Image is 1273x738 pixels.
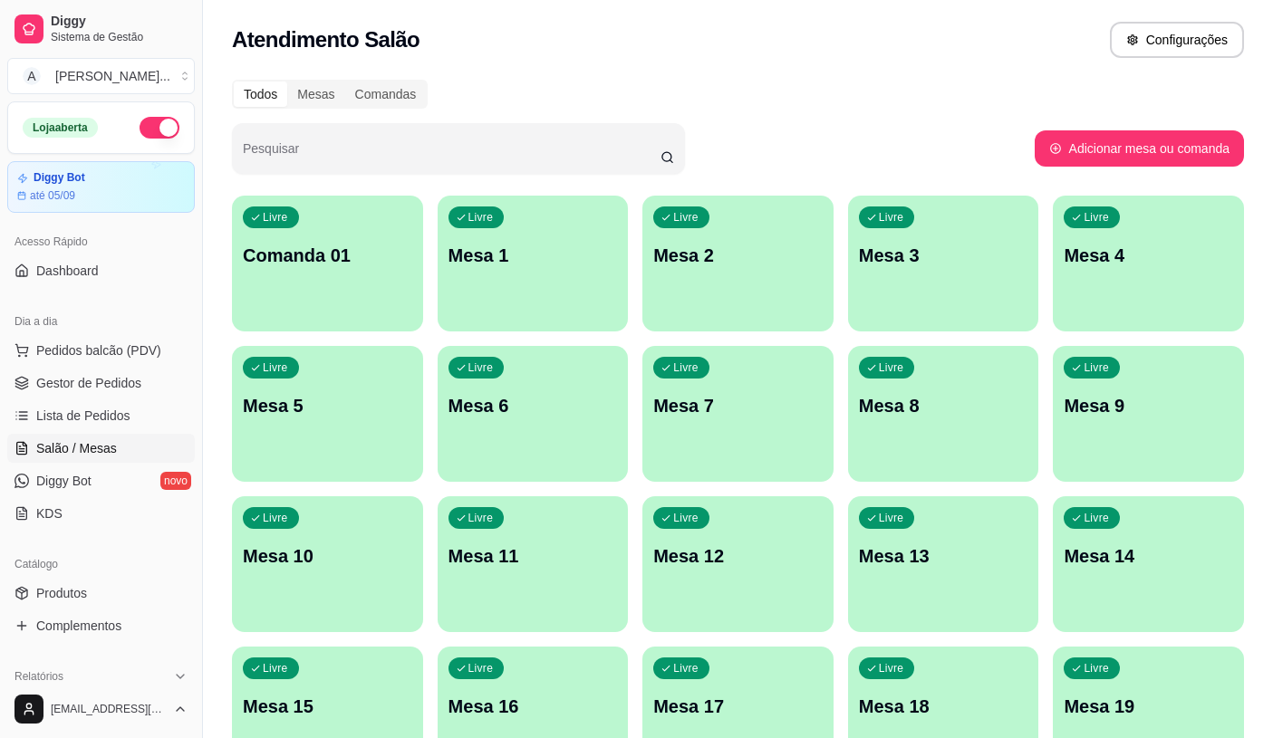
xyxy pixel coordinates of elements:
p: Mesa 2 [653,243,823,268]
p: Livre [673,511,699,525]
button: [EMAIL_ADDRESS][DOMAIN_NAME] [7,687,195,731]
span: A [23,67,41,85]
button: LivreMesa 12 [642,496,834,632]
button: LivreComanda 01 [232,196,423,331]
p: Livre [263,661,288,676]
button: LivreMesa 4 [1053,196,1244,331]
span: Diggy Bot [36,472,92,490]
button: Select a team [7,58,195,94]
p: Livre [468,360,494,375]
button: LivreMesa 13 [848,496,1039,632]
p: Livre [879,511,904,525]
span: Sistema de Gestão [51,30,188,44]
a: KDS [7,499,195,528]
p: Livre [673,360,699,375]
p: Livre [1084,511,1109,525]
button: LivreMesa 11 [438,496,629,632]
span: Complementos [36,617,121,635]
a: Salão / Mesas [7,434,195,463]
p: Mesa 7 [653,393,823,418]
button: LivreMesa 9 [1053,346,1244,482]
p: Livre [879,360,904,375]
button: LivreMesa 8 [848,346,1039,482]
p: Mesa 13 [859,543,1028,569]
span: Produtos [36,584,87,602]
button: Configurações [1110,22,1244,58]
button: LivreMesa 14 [1053,496,1244,632]
a: Complementos [7,611,195,640]
button: Alterar Status [140,117,179,139]
div: [PERSON_NAME] ... [55,67,170,85]
a: Produtos [7,579,195,608]
button: LivreMesa 2 [642,196,834,331]
span: Lista de Pedidos [36,407,130,425]
span: Diggy [51,14,188,30]
span: Dashboard [36,262,99,280]
p: Livre [879,210,904,225]
p: Mesa 17 [653,694,823,719]
p: Livre [1084,360,1109,375]
p: Livre [468,210,494,225]
button: LivreMesa 3 [848,196,1039,331]
button: LivreMesa 10 [232,496,423,632]
p: Mesa 5 [243,393,412,418]
p: Mesa 11 [448,543,618,569]
span: KDS [36,504,63,522]
p: Livre [263,360,288,375]
p: Livre [263,210,288,225]
p: Mesa 9 [1064,393,1233,418]
div: Catálogo [7,550,195,579]
p: Livre [673,661,699,676]
button: LivreMesa 5 [232,346,423,482]
span: Salão / Mesas [36,439,117,457]
p: Mesa 12 [653,543,823,569]
span: Relatórios [14,669,63,684]
p: Mesa 4 [1064,243,1233,268]
p: Mesa 15 [243,694,412,719]
h2: Atendimento Salão [232,25,420,54]
p: Livre [263,511,288,525]
a: Dashboard [7,256,195,285]
p: Mesa 1 [448,243,618,268]
p: Mesa 10 [243,543,412,569]
p: Livre [468,511,494,525]
div: Todos [234,81,287,107]
p: Mesa 6 [448,393,618,418]
p: Mesa 14 [1064,543,1233,569]
button: Pedidos balcão (PDV) [7,336,195,365]
a: Gestor de Pedidos [7,369,195,398]
button: Adicionar mesa ou comanda [1035,130,1244,167]
span: Pedidos balcão (PDV) [36,341,161,359]
div: Loja aberta [23,118,98,138]
a: Diggy Botnovo [7,466,195,495]
div: Mesas [287,81,344,107]
a: Diggy Botaté 05/09 [7,161,195,213]
button: LivreMesa 6 [438,346,629,482]
span: Gestor de Pedidos [36,374,141,392]
p: Comanda 01 [243,243,412,268]
p: Livre [1084,661,1109,676]
p: Mesa 19 [1064,694,1233,719]
p: Livre [879,661,904,676]
input: Pesquisar [243,147,661,165]
div: Acesso Rápido [7,227,195,256]
article: Diggy Bot [34,171,85,185]
div: Dia a dia [7,307,195,336]
span: [EMAIL_ADDRESS][DOMAIN_NAME] [51,702,166,716]
p: Mesa 18 [859,694,1028,719]
p: Mesa 16 [448,694,618,719]
p: Mesa 3 [859,243,1028,268]
p: Livre [673,210,699,225]
p: Mesa 8 [859,393,1028,418]
article: até 05/09 [30,188,75,203]
button: LivreMesa 7 [642,346,834,482]
a: DiggySistema de Gestão [7,7,195,51]
p: Livre [468,661,494,676]
a: Lista de Pedidos [7,401,195,430]
div: Comandas [345,81,427,107]
button: LivreMesa 1 [438,196,629,331]
p: Livre [1084,210,1109,225]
